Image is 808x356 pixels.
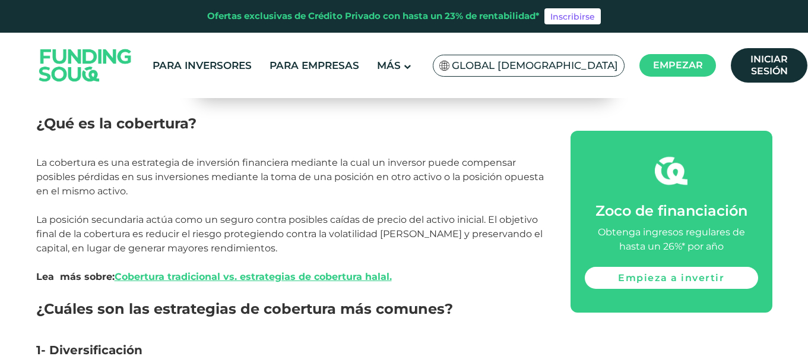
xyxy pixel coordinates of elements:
font: Empieza a invertir [618,272,724,283]
a: Para empresas [267,56,362,75]
font: Lea [36,271,54,282]
font: ¿Qué es la cobertura? [36,115,197,132]
a: Cobertura tradicional vs. estrategias de cobertura halal. [115,271,392,282]
font: Zoco de financiación [595,202,747,219]
font: Empezar [653,59,703,71]
font: Global [DEMOGRAPHIC_DATA] [452,59,618,71]
img: Logo [27,35,144,95]
font: Más [377,59,401,71]
font: Iniciar sesión [750,53,788,77]
a: Empieza a invertir [585,267,758,289]
a: Iniciar sesión [731,48,807,83]
font: más sobre: [60,271,115,282]
font: Obtenga ingresos regulares de hasta un 26%* por año [598,226,745,252]
font: La posición secundaria actúa como un seguro contra posibles caídas de precio del activo inicial. ... [36,214,543,254]
font: Para empresas [270,59,359,71]
img: fsicon [655,155,687,187]
img: Bandera de Sudáfrica [439,61,450,71]
font: Ofertas exclusivas de Crédito Privado con hasta un 23% de rentabilidad* [207,10,540,21]
font: Inscribirse [550,11,595,22]
font: Para inversores [153,59,252,71]
a: Inscribirse [544,8,601,25]
font: La cobertura es una estrategia de inversión financiera mediante la cual un inversor puede compens... [36,157,544,197]
a: Para inversores [150,56,255,75]
font: ¿Cuáles son las estrategias de cobertura más comunes? [36,300,453,317]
